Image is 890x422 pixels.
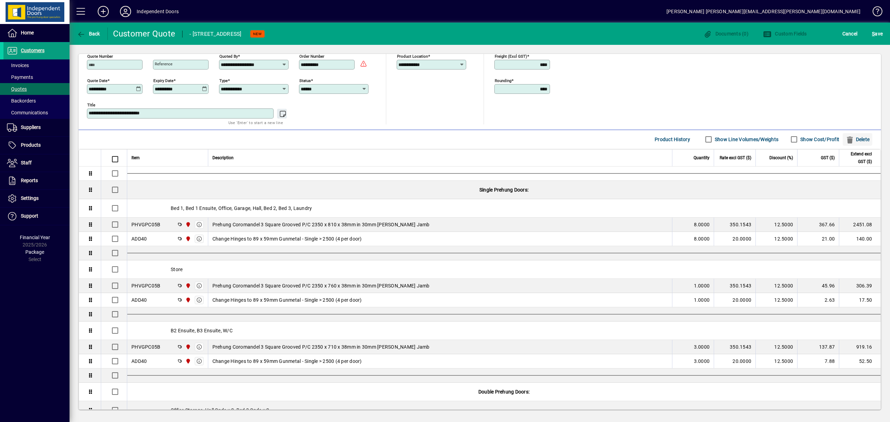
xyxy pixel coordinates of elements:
[718,343,751,350] div: 350.1543
[755,279,797,293] td: 12.5000
[21,30,34,35] span: Home
[131,297,147,303] div: ADD40
[228,119,283,127] mat-hint: Use 'Enter' to start a new line
[219,54,238,58] mat-label: Quoted by
[839,293,881,307] td: 17.50
[127,199,881,217] div: Bed 1, Bed 1 Ensuite, Office, Garage, Hall, Bed 2, Bed 3, Laundry
[3,208,70,225] a: Support
[131,235,147,242] div: ADD40
[70,27,108,40] app-page-header-button: Back
[21,124,41,130] span: Suppliers
[694,343,710,350] span: 3.0000
[755,354,797,368] td: 12.5000
[7,86,27,92] span: Quotes
[127,322,881,340] div: B2 Ensuite, B3 Ensuite, W/C
[184,282,192,290] span: Christchurch
[155,62,172,66] mat-label: Reference
[184,221,192,228] span: Christchurch
[495,54,527,58] mat-label: Freight (excl GST)
[3,190,70,207] a: Settings
[797,218,839,232] td: 367.66
[25,249,44,255] span: Package
[3,95,70,107] a: Backorders
[212,221,430,228] span: Prehung Coromandel 3 Square Grooved P/C 2350 x 810 x 38mm in 30mm [PERSON_NAME] Jamb
[21,195,39,201] span: Settings
[77,31,100,36] span: Back
[839,354,881,368] td: 52.50
[843,133,876,146] app-page-header-button: Delete selection
[718,221,751,228] div: 350.1543
[694,221,710,228] span: 8.0000
[755,232,797,246] td: 12.5000
[718,282,751,289] div: 350.1543
[184,235,192,243] span: Christchurch
[843,150,872,165] span: Extend excl GST ($)
[131,221,160,228] div: PHVGPC05B
[212,154,234,162] span: Description
[20,235,50,240] span: Financial Year
[694,154,710,162] span: Quantity
[189,29,242,40] div: - [STREET_ADDRESS]
[212,358,362,365] span: Change Hinges to 89 x 59mm Gunmetal - Single > 2500 (4 per door)
[718,358,751,365] div: 20.0000
[253,32,262,36] span: NEW
[7,98,36,104] span: Backorders
[75,27,102,40] button: Back
[212,235,362,242] span: Change Hinges to 89 x 59mm Gunmetal - Single > 2500 (4 per door)
[184,343,192,351] span: Christchurch
[797,293,839,307] td: 2.63
[131,154,140,162] span: Item
[21,160,32,165] span: Staff
[666,6,860,17] div: [PERSON_NAME] [PERSON_NAME][EMAIL_ADDRESS][PERSON_NAME][DOMAIN_NAME]
[21,48,44,53] span: Customers
[3,119,70,136] a: Suppliers
[720,154,751,162] span: Rate excl GST ($)
[755,218,797,232] td: 12.5000
[21,142,41,148] span: Products
[127,401,881,419] div: Office Storage, Hall Cpds x 2, Bed 3 Cpds x 2
[3,154,70,172] a: Staff
[3,24,70,42] a: Home
[113,28,176,39] div: Customer Quote
[703,31,749,36] span: Documents (0)
[694,297,710,303] span: 1.0000
[718,297,751,303] div: 20.0000
[843,133,872,146] button: Delete
[694,235,710,242] span: 8.0000
[769,154,793,162] span: Discount (%)
[3,137,70,154] a: Products
[797,354,839,368] td: 7.88
[212,297,362,303] span: Change Hinges to 89 x 59mm Gunmetal - Single > 2500 (4 per door)
[299,54,324,58] mat-label: Order number
[694,282,710,289] span: 1.0000
[841,27,859,40] button: Cancel
[131,282,160,289] div: PHVGPC05B
[652,133,693,146] button: Product History
[92,5,114,18] button: Add
[872,28,883,39] span: ave
[839,232,881,246] td: 140.00
[127,383,881,401] div: Double Prehung Doors:
[755,293,797,307] td: 12.5000
[219,78,228,83] mat-label: Type
[839,340,881,354] td: 919.16
[131,343,160,350] div: PHVGPC05B
[845,134,869,145] span: Delete
[3,83,70,95] a: Quotes
[761,27,809,40] button: Custom Fields
[694,358,710,365] span: 3.0000
[799,136,839,143] label: Show Cost/Profit
[797,232,839,246] td: 21.00
[127,260,881,278] div: Store
[184,357,192,365] span: Christchurch
[3,172,70,189] a: Reports
[131,358,147,365] div: ADD40
[872,31,875,36] span: S
[842,28,858,39] span: Cancel
[87,54,113,58] mat-label: Quote number
[21,213,38,219] span: Support
[655,134,690,145] span: Product History
[821,154,835,162] span: GST ($)
[21,178,38,183] span: Reports
[127,181,881,199] div: Single Prehung Doors:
